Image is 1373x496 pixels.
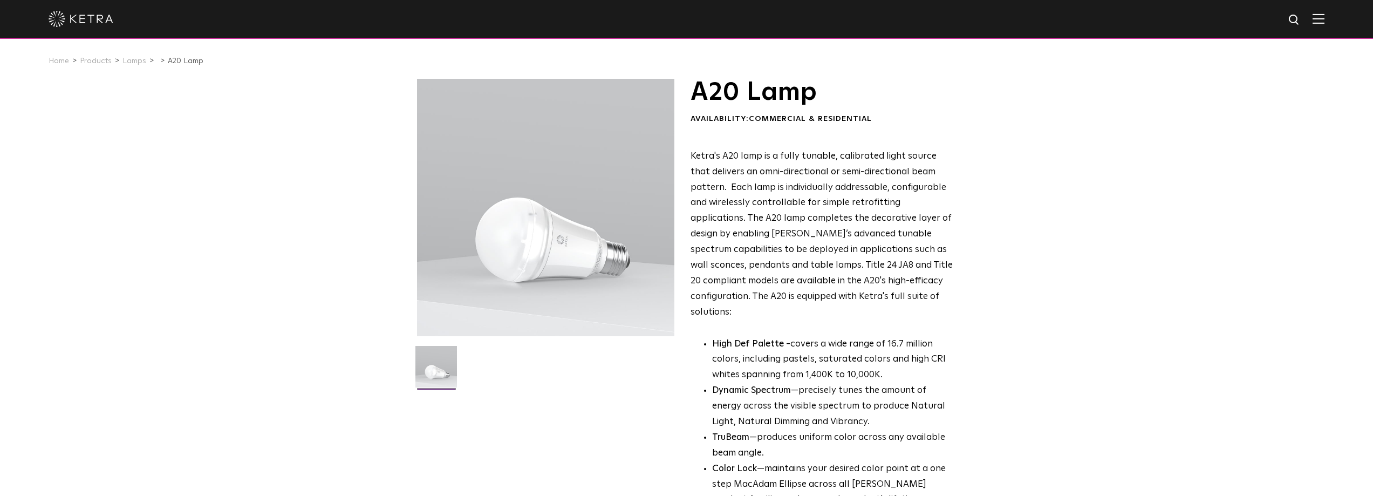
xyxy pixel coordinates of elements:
a: A20 Lamp [168,57,203,65]
p: covers a wide range of 16.7 million colors, including pastels, saturated colors and high CRI whit... [712,337,953,384]
strong: Color Lock [712,464,757,473]
div: Availability: [691,114,953,125]
img: ketra-logo-2019-white [49,11,113,27]
a: Products [80,57,112,65]
li: —precisely tunes the amount of energy across the visible spectrum to produce Natural Light, Natur... [712,383,953,430]
span: Ketra's A20 lamp is a fully tunable, calibrated light source that delivers an omni-directional or... [691,152,953,317]
span: Commercial & Residential [749,115,872,123]
a: Home [49,57,69,65]
strong: High Def Palette - [712,339,790,349]
a: Lamps [122,57,146,65]
li: —produces uniform color across any available beam angle. [712,430,953,461]
img: search icon [1288,13,1301,27]
h1: A20 Lamp [691,79,953,106]
img: A20-Lamp-2021-Web-Square [415,346,457,396]
strong: Dynamic Spectrum [712,386,791,395]
img: Hamburger%20Nav.svg [1313,13,1324,24]
strong: TruBeam [712,433,749,442]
